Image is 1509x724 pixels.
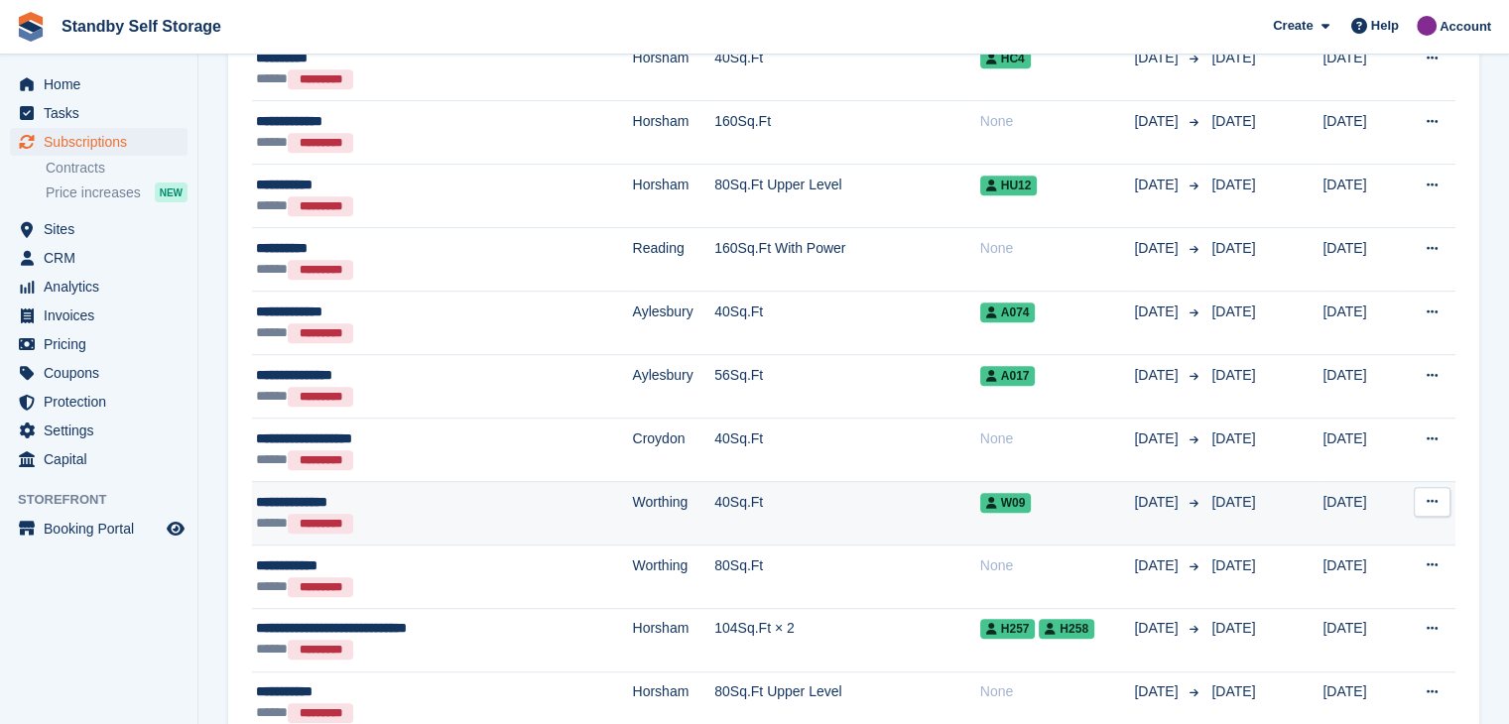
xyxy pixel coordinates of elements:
[10,417,188,444] a: menu
[44,515,163,543] span: Booking Portal
[632,165,714,228] td: Horsham
[10,99,188,127] a: menu
[632,101,714,165] td: Horsham
[980,111,1135,132] div: None
[632,544,714,608] td: Worthing
[44,128,163,156] span: Subscriptions
[46,181,188,203] a: Price increases NEW
[632,292,714,355] td: Aylesbury
[18,490,197,510] span: Storefront
[1322,608,1399,671] td: [DATE]
[44,445,163,473] span: Capital
[1211,113,1255,129] span: [DATE]
[714,608,980,671] td: 104Sq.Ft × 2
[714,165,980,228] td: 80Sq.Ft Upper Level
[714,228,980,292] td: 160Sq.Ft With Power
[714,544,980,608] td: 80Sq.Ft
[980,428,1135,449] div: None
[10,445,188,473] a: menu
[1134,492,1182,513] span: [DATE]
[1134,555,1182,576] span: [DATE]
[1134,681,1182,702] span: [DATE]
[980,49,1031,68] span: HC4
[1211,303,1255,319] span: [DATE]
[10,359,188,387] a: menu
[632,355,714,419] td: Aylesbury
[714,38,980,101] td: 40Sq.Ft
[980,302,1036,322] span: A074
[1322,481,1399,544] td: [DATE]
[632,481,714,544] td: Worthing
[44,302,163,329] span: Invoices
[44,359,163,387] span: Coupons
[1417,16,1437,36] img: Sue Ford
[1322,418,1399,481] td: [DATE]
[44,215,163,243] span: Sites
[44,273,163,301] span: Analytics
[10,273,188,301] a: menu
[1322,228,1399,292] td: [DATE]
[1134,302,1182,322] span: [DATE]
[714,101,980,165] td: 160Sq.Ft
[10,388,188,416] a: menu
[44,99,163,127] span: Tasks
[44,417,163,444] span: Settings
[1211,240,1255,256] span: [DATE]
[44,388,163,416] span: Protection
[714,292,980,355] td: 40Sq.Ft
[46,183,141,202] span: Price increases
[46,159,188,178] a: Contracts
[1211,367,1255,383] span: [DATE]
[1322,355,1399,419] td: [DATE]
[1134,365,1182,386] span: [DATE]
[1211,620,1255,636] span: [DATE]
[980,238,1135,259] div: None
[10,128,188,156] a: menu
[632,608,714,671] td: Horsham
[44,330,163,358] span: Pricing
[164,517,188,541] a: Preview store
[980,366,1036,386] span: A017
[980,176,1038,195] span: HU12
[44,70,163,98] span: Home
[1211,557,1255,573] span: [DATE]
[10,302,188,329] a: menu
[1134,111,1182,132] span: [DATE]
[1211,50,1255,65] span: [DATE]
[1211,430,1255,446] span: [DATE]
[632,418,714,481] td: Croydon
[632,38,714,101] td: Horsham
[1371,16,1399,36] span: Help
[1211,494,1255,510] span: [DATE]
[1322,165,1399,228] td: [DATE]
[980,681,1135,702] div: None
[1134,618,1182,639] span: [DATE]
[10,330,188,358] a: menu
[10,215,188,243] a: menu
[1322,38,1399,101] td: [DATE]
[1211,177,1255,192] span: [DATE]
[10,70,188,98] a: menu
[44,244,163,272] span: CRM
[1322,101,1399,165] td: [DATE]
[1134,238,1182,259] span: [DATE]
[1440,17,1491,37] span: Account
[155,182,188,202] div: NEW
[1039,619,1094,639] span: H258
[16,12,46,42] img: stora-icon-8386f47178a22dfd0bd8f6a31ec36ba5ce8667c1dd55bd0f319d3a0aa187defe.svg
[980,619,1036,639] span: H257
[10,515,188,543] a: menu
[714,355,980,419] td: 56Sq.Ft
[54,10,229,43] a: Standby Self Storage
[1322,544,1399,608] td: [DATE]
[1134,428,1182,449] span: [DATE]
[1273,16,1313,36] span: Create
[632,228,714,292] td: Reading
[1211,683,1255,699] span: [DATE]
[714,418,980,481] td: 40Sq.Ft
[1322,292,1399,355] td: [DATE]
[980,493,1032,513] span: W09
[980,555,1135,576] div: None
[714,481,980,544] td: 40Sq.Ft
[1134,175,1182,195] span: [DATE]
